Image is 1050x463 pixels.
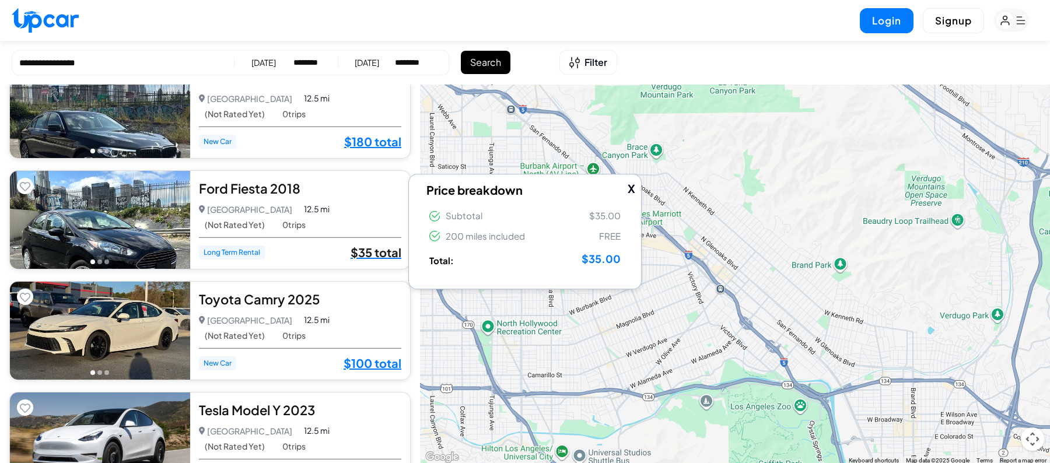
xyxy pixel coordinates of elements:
a: $180 total [344,134,401,149]
img: Upcar Logo [12,8,79,33]
a: $35 total [351,245,401,260]
button: Go to photo 3 [104,149,109,153]
span: Long Term Rental [199,245,265,259]
a: $100 total [344,356,401,371]
button: Open filters [559,50,617,75]
span: (Not Rated Yet) [205,220,265,230]
button: Add to favorites [17,399,33,416]
button: Go to photo 1 [90,259,95,264]
p: [GEOGRAPHIC_DATA] [199,423,293,439]
span: 0 trips [282,331,306,341]
span: Filter [584,55,607,69]
div: [DATE] [355,57,379,68]
span: 0 trips [282,441,306,451]
div: Ford Fiesta 2018 [199,180,401,197]
p: [GEOGRAPHIC_DATA] [199,90,293,107]
button: Add to favorites [17,289,33,305]
button: Add to favorites [17,178,33,194]
span: 12.5 mi [304,92,330,104]
img: Car Image [10,282,190,380]
button: Map camera controls [1021,427,1044,451]
span: (Not Rated Yet) [205,441,265,451]
img: Car Image [10,171,190,269]
button: Go to photo 1 [90,370,95,375]
button: Login [860,8,914,33]
span: 0 trips [282,109,306,119]
div: Toyota Camry 2025 [199,290,401,308]
button: Go to photo 3 [104,259,109,264]
p: [GEOGRAPHIC_DATA] [199,312,293,328]
button: Go to photo 2 [97,370,102,375]
button: Search [461,51,510,74]
button: Go to photo 1 [90,149,95,153]
span: 0 trips [282,220,306,230]
span: (Not Rated Yet) [205,109,265,119]
span: New Car [199,356,236,370]
span: New Car [199,135,236,149]
div: Tesla Model Y 2023 [199,401,401,419]
div: [DATE] [251,57,276,68]
button: Go to photo 2 [97,259,102,264]
button: Go to photo 2 [97,149,102,153]
span: 12.5 mi [304,425,330,437]
img: Car Image [10,60,190,158]
span: (Not Rated Yet) [205,331,265,341]
span: 12.5 mi [304,203,330,215]
button: Go to photo 3 [104,370,109,375]
span: 12.5 mi [304,314,330,326]
button: Signup [923,8,984,33]
p: [GEOGRAPHIC_DATA] [199,201,293,218]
